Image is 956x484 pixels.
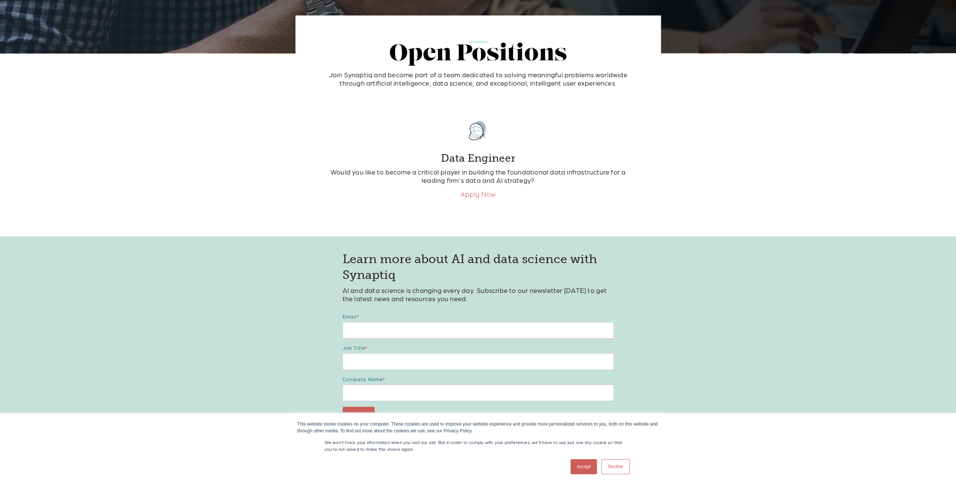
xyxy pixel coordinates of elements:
[297,421,659,434] div: This website stores cookies on your computer. These cookies are used to improve your website expe...
[324,439,632,452] p: We won't track your information when you visit our site. But in order to comply with your prefere...
[320,42,636,67] h2: Open Positions
[820,388,956,484] iframe: Chat Widget
[459,113,497,149] img: synaptiq-logo-rgb_full-color-logomark-1
[327,168,629,184] p: Would you like to become a critical player in building the foundational data infrastructure for a...
[601,459,629,474] a: Decline
[343,314,357,319] span: Email
[343,345,365,351] span: Job title
[327,152,629,165] h4: Data Engineer
[571,459,597,474] a: Accept
[343,376,383,382] span: Company name
[343,286,614,302] p: AI and data science is changing every day. Subscribe to our newsletter [DATE] to get the latest n...
[343,251,614,283] h3: Learn more about AI and data science with Synaptiq
[329,70,627,87] span: Join Synaptiq and become part of a team dedicated to solving meaningful problems worldwide throug...
[460,190,496,199] a: Apply Now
